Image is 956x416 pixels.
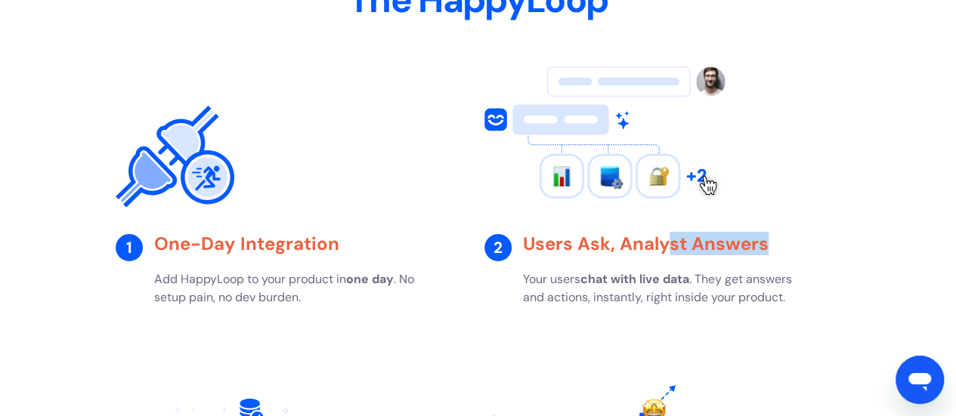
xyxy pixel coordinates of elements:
[484,45,726,226] img: Conceptual image representing the core features and benefits of HappyLoop AI.
[116,45,235,226] img: Graphic illustrating fast and seamless integration of HappyLoop AI with a SaaS platform.
[523,270,814,307] p: Your users . They get answers and actions, instantly, right inside your product.
[116,234,144,262] div: 1
[154,270,445,307] p: Add HappyLoop to your product in . No setup pain, no dev burden.
[896,356,944,404] iframe: Button to launch messaging window
[580,271,689,287] strong: chat with live data
[523,232,769,255] strong: Users Ask, Analyst Answers
[346,271,394,287] strong: one day
[154,232,339,255] strong: One-Day Integration
[484,234,512,262] div: 2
